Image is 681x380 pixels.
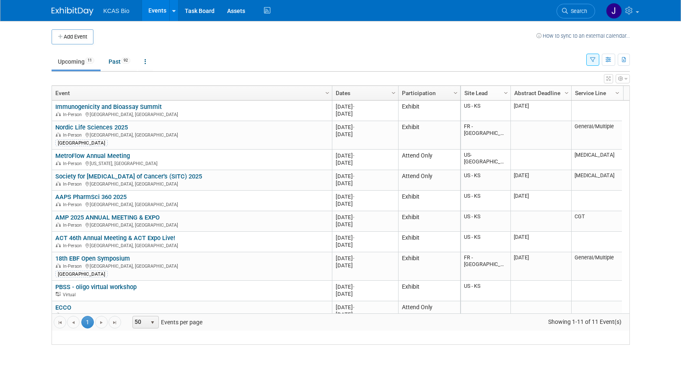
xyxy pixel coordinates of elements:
span: Column Settings [614,90,621,96]
a: Go to the first page [54,316,66,328]
div: [GEOGRAPHIC_DATA], [GEOGRAPHIC_DATA] [55,180,328,187]
a: Site Lead [464,86,505,100]
div: [DATE] [336,159,394,166]
span: Column Settings [563,90,570,96]
a: AAPS PharmSci 360 2025 [55,193,127,201]
a: Column Settings [501,86,510,98]
a: Go to the previous page [67,316,80,328]
a: AMP 2025 ANNUAL MEETING & EXPO [55,214,160,221]
span: Showing 1-11 of 11 Event(s) [540,316,629,328]
td: US - KS [461,191,510,211]
a: Column Settings [562,86,571,98]
span: Virtual [63,292,78,297]
div: [GEOGRAPHIC_DATA], [GEOGRAPHIC_DATA] [55,242,328,249]
td: US - KS [461,281,510,301]
div: [US_STATE], [GEOGRAPHIC_DATA] [55,160,328,167]
img: In-Person Event [56,243,61,247]
td: Exhibit [398,252,460,281]
td: Exhibit [398,101,460,121]
a: MetroFlow Annual Meeting [55,152,130,160]
div: [DATE] [336,131,394,138]
div: [DATE] [336,255,394,262]
a: Go to the next page [95,316,108,328]
div: [DATE] [336,180,394,187]
span: - [353,153,355,159]
td: General/Multiple [571,252,622,281]
td: Exhibit [398,191,460,211]
img: Virtual Event [56,292,61,296]
img: Jason Hannah [606,3,622,19]
td: CGT [571,211,622,232]
td: Attend Only [398,150,460,170]
div: [DATE] [336,262,394,269]
td: FR - [GEOGRAPHIC_DATA] [461,252,510,281]
div: [DATE] [336,311,394,318]
span: Events per page [122,316,211,328]
img: ExhibitDay [52,7,93,16]
div: [GEOGRAPHIC_DATA] [55,140,108,146]
span: Column Settings [390,90,397,96]
a: Past92 [102,54,137,70]
span: 50 [133,316,147,328]
a: Abstract Deadline [514,86,566,100]
div: [GEOGRAPHIC_DATA], [GEOGRAPHIC_DATA] [55,221,328,228]
span: In-Person [63,243,84,248]
span: In-Person [63,132,84,138]
div: [DATE] [336,304,394,311]
span: In-Person [63,181,84,187]
span: - [353,214,355,220]
span: Go to the previous page [70,319,77,326]
span: Column Settings [502,90,509,96]
td: US - KS [461,211,510,232]
div: [DATE] [336,234,394,241]
span: - [353,235,355,241]
td: FR - [GEOGRAPHIC_DATA] [461,121,510,150]
a: 18th EBF Open Symposium [55,255,130,262]
span: In-Person [63,264,84,269]
div: [DATE] [336,193,394,200]
div: [DATE] [336,214,394,221]
span: In-Person [63,112,84,117]
td: Exhibit [398,281,460,301]
img: In-Person Event [56,264,61,268]
a: Search [557,4,595,18]
a: Nordic Life Sciences 2025 [55,124,128,131]
div: [DATE] [336,241,394,248]
button: Add Event [52,29,93,44]
span: Column Settings [324,90,331,96]
td: General/Multiple [571,121,622,150]
img: In-Person Event [56,161,61,165]
span: - [353,284,355,290]
a: ECCO [55,304,71,311]
td: US - KS [461,101,510,121]
a: Upcoming11 [52,54,101,70]
td: US - KS [461,232,510,252]
div: [DATE] [336,173,394,180]
a: Column Settings [389,86,398,98]
span: Go to the first page [57,319,63,326]
img: In-Person Event [56,222,61,227]
div: [DATE] [336,103,394,110]
div: [GEOGRAPHIC_DATA], [GEOGRAPHIC_DATA] [55,111,328,118]
div: [DATE] [336,200,394,207]
span: Go to the next page [98,319,105,326]
td: [MEDICAL_DATA] [571,170,622,191]
td: [DATE] [510,101,571,121]
span: In-Person [63,161,84,166]
img: In-Person Event [56,181,61,186]
div: [DATE] [336,221,394,228]
span: 92 [121,57,130,64]
span: Search [568,8,587,14]
a: Event [55,86,326,100]
div: [GEOGRAPHIC_DATA] [55,271,108,277]
span: Column Settings [452,90,459,96]
td: Exhibit [398,211,460,232]
td: [DATE] [510,252,571,281]
td: [MEDICAL_DATA] [571,150,622,170]
a: Column Settings [451,86,460,98]
span: select [149,319,156,326]
td: US- [GEOGRAPHIC_DATA] [461,150,510,170]
img: In-Person Event [56,132,61,137]
a: Service Line [575,86,616,100]
td: Attend Only [398,170,460,191]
